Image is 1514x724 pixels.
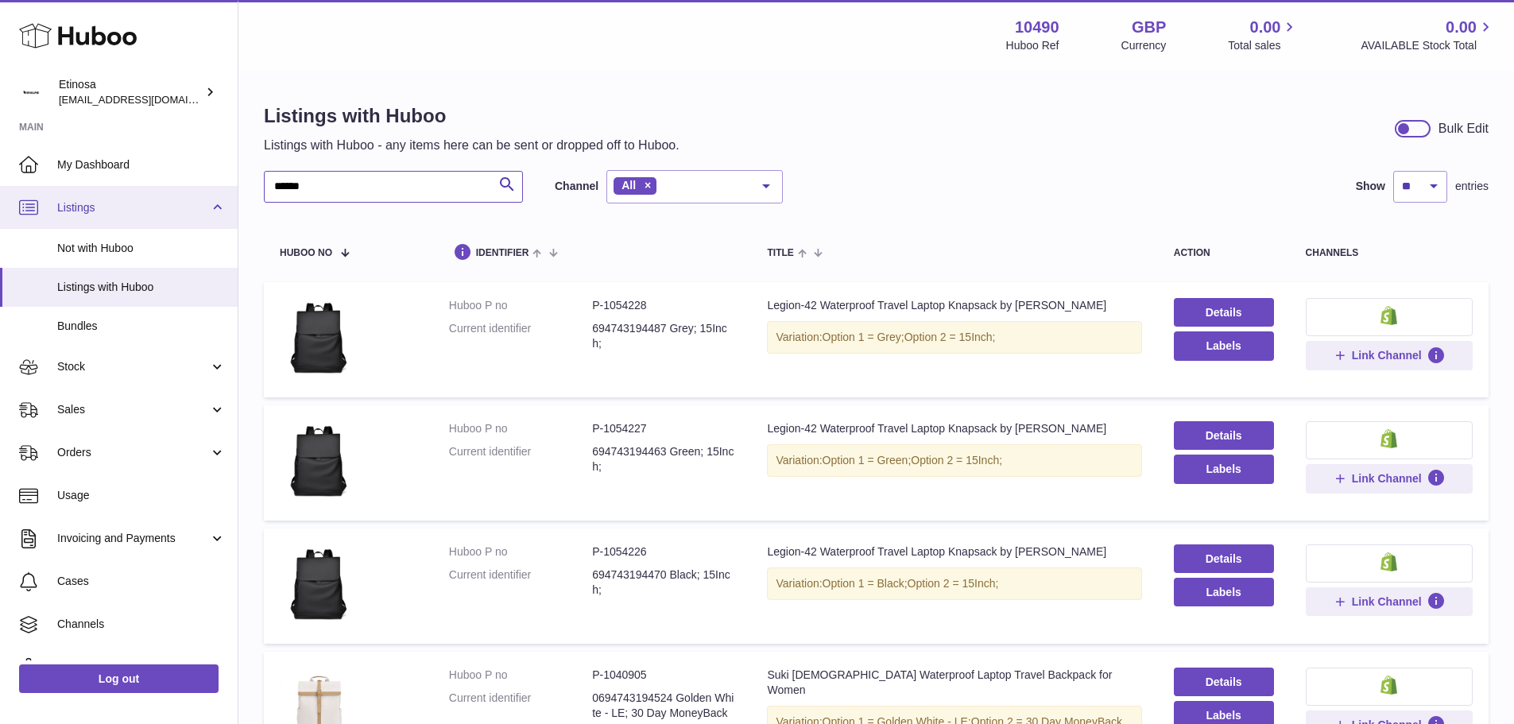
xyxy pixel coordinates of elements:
[1174,668,1274,696] a: Details
[1306,341,1473,370] button: Link Channel
[1174,421,1274,450] a: Details
[1228,17,1299,53] a: 0.00 Total sales
[57,200,209,215] span: Listings
[1380,552,1397,571] img: shopify-small.png
[1306,248,1473,258] div: channels
[476,248,529,258] span: identifier
[767,321,1141,354] div: Variation:
[57,157,226,172] span: My Dashboard
[1174,248,1274,258] div: action
[449,567,592,598] dt: Current identifier
[823,454,912,467] span: Option 1 = Green;
[767,444,1141,477] div: Variation:
[1446,17,1477,38] span: 0.00
[57,359,209,374] span: Stock
[592,567,735,598] dd: 694743194470 Black; 15Inch;
[767,421,1141,436] div: Legion-42 Waterproof Travel Laptop Knapsack by [PERSON_NAME]
[1352,348,1422,362] span: Link Channel
[1006,38,1059,53] div: Huboo Ref
[57,488,226,503] span: Usage
[280,298,359,377] img: Legion-42 Waterproof Travel Laptop Knapsack by Wolph
[823,577,908,590] span: Option 1 = Black;
[592,444,735,474] dd: 694743194463 Green; 15Inch;
[767,248,793,258] span: title
[592,421,735,436] dd: P-1054227
[1250,17,1281,38] span: 0.00
[1455,179,1489,194] span: entries
[904,331,996,343] span: Option 2 = 15Inch;
[1174,455,1274,483] button: Labels
[280,248,332,258] span: Huboo no
[621,179,636,192] span: All
[1380,676,1397,695] img: shopify-small.png
[1174,298,1274,327] a: Details
[1174,578,1274,606] button: Labels
[767,668,1141,698] div: Suki [DEMOGRAPHIC_DATA] Waterproof Laptop Travel Backpack for Women
[767,544,1141,559] div: Legion-42 Waterproof Travel Laptop Knapsack by [PERSON_NAME]
[59,77,202,107] div: Etinosa
[19,664,219,693] a: Log out
[592,668,735,683] dd: P-1040905
[449,321,592,351] dt: Current identifier
[592,298,735,313] dd: P-1054228
[57,445,209,460] span: Orders
[264,137,680,154] p: Listings with Huboo - any items here can be sent or dropped off to Huboo.
[1352,594,1422,609] span: Link Channel
[57,660,226,675] span: Settings
[908,577,999,590] span: Option 2 = 15Inch;
[449,544,592,559] dt: Huboo P no
[280,544,359,624] img: Legion-42 Waterproof Travel Laptop Knapsack by Wolph
[19,80,43,104] img: internalAdmin-10490@internal.huboo.com
[57,402,209,417] span: Sales
[592,544,735,559] dd: P-1054226
[59,93,234,106] span: [EMAIL_ADDRESS][DOMAIN_NAME]
[1132,17,1166,38] strong: GBP
[449,421,592,436] dt: Huboo P no
[1438,120,1489,137] div: Bulk Edit
[823,331,904,343] span: Option 1 = Grey;
[449,668,592,683] dt: Huboo P no
[592,321,735,351] dd: 694743194487 Grey; 15Inch;
[57,241,226,256] span: Not with Huboo
[1361,17,1495,53] a: 0.00 AVAILABLE Stock Total
[555,179,598,194] label: Channel
[1361,38,1495,53] span: AVAILABLE Stock Total
[57,280,226,295] span: Listings with Huboo
[1174,544,1274,573] a: Details
[1380,429,1397,448] img: shopify-small.png
[1174,331,1274,360] button: Labels
[264,103,680,129] h1: Listings with Huboo
[57,617,226,632] span: Channels
[1228,38,1299,53] span: Total sales
[911,454,1002,467] span: Option 2 = 15Inch;
[1356,179,1385,194] label: Show
[767,298,1141,313] div: Legion-42 Waterproof Travel Laptop Knapsack by [PERSON_NAME]
[1306,464,1473,493] button: Link Channel
[1352,471,1422,486] span: Link Channel
[1306,587,1473,616] button: Link Channel
[1015,17,1059,38] strong: 10490
[57,574,226,589] span: Cases
[1121,38,1167,53] div: Currency
[57,531,209,546] span: Invoicing and Payments
[57,319,226,334] span: Bundles
[449,298,592,313] dt: Huboo P no
[449,444,592,474] dt: Current identifier
[280,421,359,501] img: Legion-42 Waterproof Travel Laptop Knapsack by Wolph
[767,567,1141,600] div: Variation:
[1380,306,1397,325] img: shopify-small.png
